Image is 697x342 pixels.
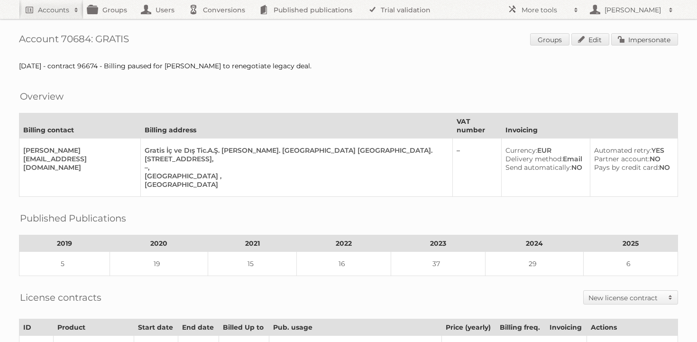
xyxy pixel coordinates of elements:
span: Pays by credit card: [594,163,659,172]
h2: License contracts [20,290,101,305]
th: Billed Up to [219,319,269,336]
td: 19 [110,252,208,276]
h2: Accounts [38,5,69,15]
th: Invoicing [501,113,678,139]
th: ID [19,319,54,336]
div: NO [594,155,670,163]
h2: More tools [522,5,569,15]
td: 29 [486,252,584,276]
h1: Account 70684: GRATIS [19,33,678,47]
h2: New license contract [588,293,663,303]
div: YES [594,146,670,155]
td: 16 [297,252,391,276]
span: Toggle [663,291,678,304]
th: Invoicing [545,319,587,336]
div: [GEOGRAPHIC_DATA] [145,180,445,189]
th: Price (yearly) [441,319,496,336]
div: NO [505,163,582,172]
th: Billing freq. [496,319,545,336]
a: Impersonate [611,33,678,46]
span: Send automatically: [505,163,571,172]
div: Email [505,155,582,163]
div: [PERSON_NAME] [23,146,133,155]
span: Partner account: [594,155,650,163]
div: [GEOGRAPHIC_DATA] , [145,172,445,180]
th: Product [53,319,134,336]
th: Pub. usage [269,319,441,336]
span: Currency: [505,146,537,155]
th: Actions [587,319,678,336]
th: 2023 [391,235,486,252]
td: – [452,139,501,197]
th: End date [178,319,219,336]
th: 2024 [486,235,584,252]
a: Edit [571,33,609,46]
div: [EMAIL_ADDRESS][DOMAIN_NAME] [23,155,133,172]
div: [DATE] - contract 96674 - Billing paused for [PERSON_NAME] to renegotiate legacy deal. [19,62,678,70]
h2: Published Publications [20,211,126,225]
span: Automated retry: [594,146,651,155]
th: 2022 [297,235,391,252]
a: New license contract [584,291,678,304]
th: 2021 [208,235,296,252]
span: Delivery method: [505,155,563,163]
h2: [PERSON_NAME] [602,5,664,15]
h2: Overview [20,89,64,103]
th: VAT number [452,113,501,139]
td: 6 [583,252,678,276]
div: –, [145,163,445,172]
th: 2019 [19,235,110,252]
div: NO [594,163,670,172]
th: Billing address [140,113,452,139]
div: Gratis İç ve Dış Tic.A.Ş. [PERSON_NAME]. [GEOGRAPHIC_DATA] [GEOGRAPHIC_DATA]. [STREET_ADDRESS], [145,146,445,163]
th: Start date [134,319,178,336]
td: 15 [208,252,296,276]
th: 2025 [583,235,678,252]
a: Groups [530,33,569,46]
td: 5 [19,252,110,276]
div: EUR [505,146,582,155]
th: Billing contact [19,113,141,139]
th: 2020 [110,235,208,252]
td: 37 [391,252,486,276]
